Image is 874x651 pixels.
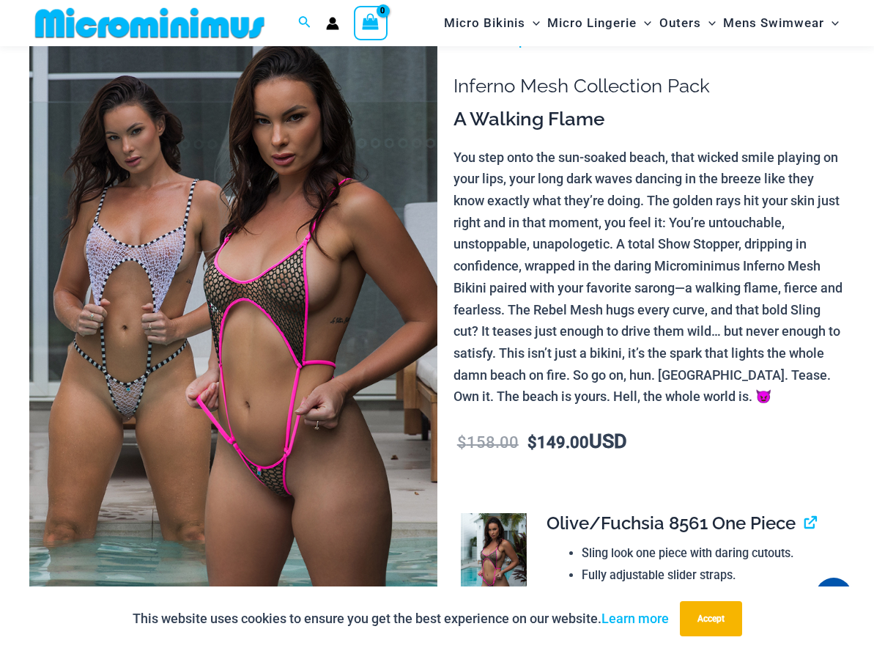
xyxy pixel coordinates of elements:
img: Inferno Mesh One Piece Collection Pack [29,29,437,641]
bdi: 149.00 [527,433,589,452]
span: Outers [659,4,701,42]
p: You step onto the sun-soaked beach, that wicked smile playing on your lips, your long dark waves ... [453,147,845,408]
span: Olive/Fuchsia 8561 One Piece [547,512,796,534]
span: Menu Toggle [637,4,651,42]
bdi: 158.00 [457,433,519,452]
button: Accept [680,601,742,636]
a: Account icon link [326,17,339,30]
a: Search icon link [298,14,311,32]
span: Menu Toggle [824,4,839,42]
p: This website uses cookies to ensure you get the best experience on our website. [133,608,669,630]
li: Sling look one piece with daring cutouts. [582,542,833,564]
span: Micro Bikinis [444,4,525,42]
span: Menu Toggle [525,4,540,42]
nav: Site Navigation [438,2,845,44]
li: Fully adjustable slider straps. [582,564,833,586]
span: Micro Lingerie [547,4,637,42]
a: Learn more [601,611,669,626]
span: Mens Swimwear [723,4,824,42]
a: OutersMenu ToggleMenu Toggle [656,4,719,42]
span: $ [527,433,537,452]
h1: Inferno Mesh Collection Pack [453,75,845,98]
a: View Shopping Cart, empty [354,6,388,40]
a: Micro LingerieMenu ToggleMenu Toggle [544,4,655,42]
a: Micro BikinisMenu ToggleMenu Toggle [440,4,544,42]
h3: A Walking Flame [453,107,845,132]
span: $ [457,433,467,452]
span: Menu Toggle [701,4,716,42]
p: USD [453,431,845,454]
img: MM SHOP LOGO FLAT [29,7,270,40]
img: Inferno Mesh Olive Fuchsia 8561 One Piece [461,513,527,613]
a: Mens SwimwearMenu ToggleMenu Toggle [719,4,842,42]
